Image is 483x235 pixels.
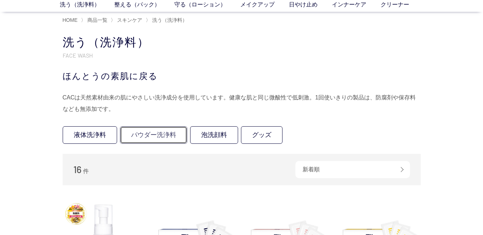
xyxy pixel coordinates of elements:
span: 件 [83,168,89,174]
a: クリーナー [381,0,424,9]
a: 守る（ローション） [174,0,240,9]
li: 〉 [146,17,189,24]
span: 商品一覧 [87,17,107,23]
a: 整える（パック） [114,0,174,9]
a: グッズ [241,126,282,144]
a: 商品一覧 [86,17,107,23]
li: 〉 [111,17,144,24]
a: 液体洗浄料 [63,126,117,144]
h1: 洗う（洗浄料） [63,35,421,50]
a: HOME [63,17,78,23]
li: 〉 [81,17,109,24]
a: メイクアップ [240,0,289,9]
a: 洗う（洗浄料） [151,17,187,23]
div: 新着順 [295,161,410,178]
a: インナーケア [332,0,381,9]
p: FACE WASH [63,52,421,59]
span: 洗う（洗浄料） [152,17,187,23]
a: 洗う（洗浄料） [60,0,114,9]
a: スキンケア [116,17,142,23]
a: パウダー洗浄料 [120,126,187,144]
div: CACは天然素材由来の肌にやさしい洗浄成分を使用しています。健康な肌と同じ微酸性で低刺激。1回使いきりの製品は、防腐剤や保存料なども無添加です。 [63,92,421,115]
a: 泡洗顔料 [190,126,238,144]
div: ほんとうの素肌に戻る [63,70,421,83]
a: 日やけ止め [289,0,332,9]
span: 16 [73,164,82,175]
span: スキンケア [117,17,142,23]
